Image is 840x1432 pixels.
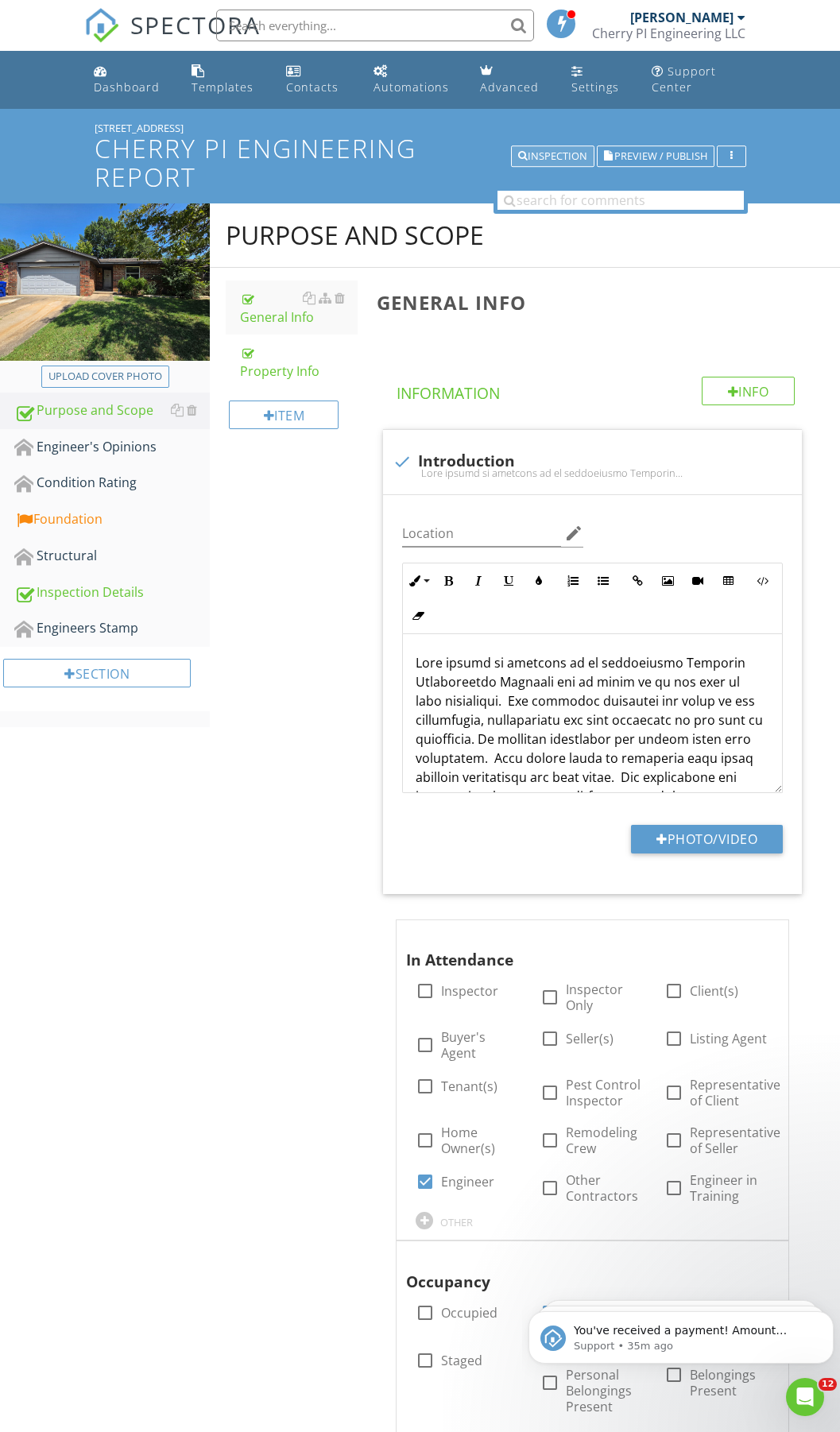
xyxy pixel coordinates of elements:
iframe: Intercom live chat [786,1378,824,1416]
div: Property Info [240,343,358,381]
div: Item [229,401,339,429]
button: Upload cover photo [41,366,169,388]
h3: General Info [377,292,815,313]
label: Buyer's Agent [441,1029,521,1061]
label: Representative of Seller [690,1124,780,1156]
button: Insert Link (Ctrl+K) [622,566,652,596]
div: Foundation [14,509,210,530]
input: search for comments [497,191,744,210]
button: Preview / Publish [597,145,714,168]
input: Location [402,521,560,547]
button: Unordered List [588,566,618,596]
div: [PERSON_NAME] [630,10,734,25]
img: The Best Home Inspection Software - Spectora [84,8,119,43]
label: Tenant(s) [441,1078,497,1094]
button: Insert Table [713,566,743,596]
label: Engineer in Training [690,1172,769,1204]
div: Engineers Stamp [14,618,210,639]
a: SPECTORA [84,21,261,55]
label: Inspector [441,983,498,999]
label: Listing Agent [690,1031,767,1047]
h4: Information [397,377,795,404]
div: Support Center [652,64,716,95]
a: Support Center [645,57,753,103]
label: Other Contractors [566,1172,645,1204]
iframe: Intercom notifications message [522,1278,840,1389]
label: Engineer [441,1174,494,1190]
div: In Attendance [406,927,760,973]
div: Lore ipsumd si ametcons ad el seddoeiusmo Temporin Utlaboreetdo Magnaali eni ad minim ve qu nos e... [393,466,792,479]
div: Settings [571,79,619,95]
div: Inspection [518,151,587,162]
a: Automations (Basic) [367,57,462,103]
div: Contacts [286,79,339,95]
a: Inspection [511,148,594,162]
button: Italic (Ctrl+I) [463,566,494,596]
label: Personal Belongings Present [690,1351,769,1399]
label: Inspector Only [566,981,645,1013]
div: Automations [374,79,449,95]
i: edit [564,524,583,543]
div: Inspection Details [14,582,210,603]
span: SPECTORA [130,8,261,41]
a: Contacts [280,57,354,103]
div: Cherry PI Engineering LLC [592,25,745,41]
input: Search everything... [216,10,534,41]
label: Remodeling Crew [566,1124,645,1156]
a: Settings [565,57,633,103]
button: Inline Style [403,566,433,596]
div: Section [3,659,191,687]
label: Pest Control Inspector [566,1077,645,1109]
span: Preview / Publish [614,151,707,161]
div: Advanced [480,79,539,95]
label: Occupied [441,1305,497,1321]
div: Templates [192,79,254,95]
div: Info [702,377,795,405]
button: Photo/Video [631,825,783,853]
button: Bold (Ctrl+B) [433,566,463,596]
a: Preview / Publish [597,148,714,162]
a: Advanced [474,57,552,103]
div: Occupancy [406,1248,760,1294]
label: Client(s) [690,983,738,999]
div: [STREET_ADDRESS] [95,122,746,134]
button: Inspection [511,145,594,168]
a: Templates [185,57,267,103]
div: Purpose and Scope [226,219,484,251]
span: 12 [819,1378,837,1391]
label: Staged [441,1353,482,1368]
div: OTHER [440,1216,473,1229]
div: Structural [14,546,210,567]
div: Purpose and Scope [14,401,210,421]
a: Dashboard [87,57,172,103]
button: Underline (Ctrl+U) [494,566,524,596]
button: Insert Video [683,566,713,596]
label: Home Owner(s) [441,1124,521,1156]
h1: Cherry PI Engineering Report [95,134,746,190]
div: Dashboard [94,79,160,95]
div: Engineer's Opinions [14,437,210,458]
button: Insert Image (Ctrl+P) [652,566,683,596]
div: Condition Rating [14,473,210,493]
button: Colors [524,566,554,596]
label: Seller(s) [566,1031,614,1047]
label: Representative of Client [690,1077,780,1109]
button: Clear Formatting [403,601,433,631]
div: General Info [240,288,358,327]
label: Some Personal Belongings Present [566,1351,645,1415]
button: Ordered List [558,566,588,596]
p: Lore ipsumd si ametcons ad el seddoeiusmo Temporin Utlaboreetdo Magnaali eni ad minim ve qu nos e... [416,653,769,1283]
button: Code View [747,566,777,596]
div: Upload cover photo [48,369,162,385]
